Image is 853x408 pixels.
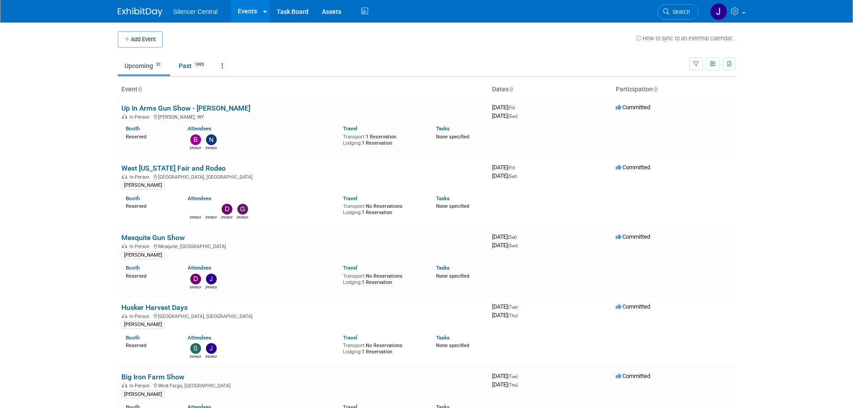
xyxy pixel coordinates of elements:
span: Committed [616,164,650,171]
div: [GEOGRAPHIC_DATA], [GEOGRAPHIC_DATA] [121,173,485,180]
span: None specified [436,134,469,140]
span: (Fri) [508,105,515,110]
th: Event [118,82,489,97]
a: West [US_STATE] Fair and Rodeo [121,164,226,172]
span: - [519,373,520,379]
div: Mesquite, [GEOGRAPHIC_DATA] [121,242,485,249]
span: Committed [616,104,650,111]
span: In-Person [129,174,152,180]
span: Lodging: [343,349,362,355]
img: David Aguais [190,274,201,284]
span: - [516,104,518,111]
span: 31 [154,61,163,68]
div: [PERSON_NAME] [121,251,165,259]
span: [DATE] [492,104,518,111]
a: Sort by Participation Type [653,86,657,93]
a: Sort by Event Name [137,86,142,93]
a: Past1095 [172,57,213,74]
a: Upcoming31 [118,57,170,74]
a: Travel [343,195,357,202]
span: None specified [436,273,469,279]
div: Justin Armstrong [206,354,217,359]
button: Add Event [118,31,163,47]
span: In-Person [129,314,152,319]
span: None specified [436,343,469,348]
span: - [516,164,518,171]
span: Transport: [343,203,366,209]
span: Search [669,9,690,15]
div: Steve Phillips [190,354,201,359]
span: [DATE] [492,242,518,249]
span: (Fri) [508,165,515,170]
span: In-Person [129,244,152,249]
div: No Reservations 1 Reservation [343,202,423,215]
div: [PERSON_NAME], WY [121,113,485,120]
span: (Sun) [508,114,518,119]
a: Travel [343,265,357,271]
img: Shaun Olsberg [190,204,201,215]
span: [DATE] [492,233,519,240]
img: Steve Phillips [190,343,201,354]
span: [DATE] [492,164,518,171]
span: (Sat) [508,174,517,179]
a: How to sync to an external calendar... [636,35,736,42]
span: [DATE] [492,112,518,119]
img: Gregory Wilkerson [237,204,248,215]
div: Taylor Allen [206,215,217,220]
span: Committed [616,233,650,240]
a: Travel [343,125,357,132]
div: West Fargo, [GEOGRAPHIC_DATA] [121,382,485,389]
div: No Reservations 1 Reservation [343,341,423,355]
a: Big Iron Farm Show [121,373,184,381]
img: Jessica Crawford [710,3,727,20]
span: [DATE] [492,172,517,179]
a: Tasks [436,195,450,202]
a: Attendees [188,125,211,132]
a: Tasks [436,335,450,341]
th: Dates [489,82,612,97]
div: Reserved [126,341,175,349]
img: Justin Armstrong [206,343,217,354]
span: - [519,303,520,310]
span: Lodging: [343,279,362,285]
span: In-Person [129,383,152,389]
a: Booth [126,195,140,202]
div: No Reservations 1 Reservation [343,271,423,285]
a: Sort by Start Date [509,86,513,93]
span: Committed [616,303,650,310]
span: (Thu) [508,382,518,387]
img: In-Person Event [122,314,127,318]
span: Transport: [343,343,366,348]
span: (Sat) [508,235,517,240]
span: (Thu) [508,313,518,318]
a: Search [657,4,699,20]
a: Husker Harvest Days [121,303,188,312]
a: Tasks [436,125,450,132]
img: In-Person Event [122,174,127,179]
img: ExhibitDay [118,8,163,17]
div: [PERSON_NAME] [121,321,165,329]
span: Transport: [343,134,366,140]
div: Reserved [126,271,175,279]
div: Braden Hougaard [190,145,201,150]
div: [PERSON_NAME] [121,181,165,189]
img: Noelle Kealoha [206,134,217,145]
div: Gregory Wilkerson [237,215,248,220]
a: Mesquite Gun Show [121,233,185,242]
a: Attendees [188,265,211,271]
img: David Aguais [222,204,232,215]
span: Transport: [343,273,366,279]
a: Booth [126,265,140,271]
span: None specified [436,203,469,209]
a: Tasks [436,265,450,271]
div: David Aguais [190,284,201,290]
img: Taylor Allen [206,204,217,215]
img: In-Person Event [122,244,127,248]
span: Lodging: [343,210,362,215]
div: Shaun Olsberg [190,215,201,220]
th: Participation [612,82,736,97]
div: [GEOGRAPHIC_DATA], [GEOGRAPHIC_DATA] [121,312,485,319]
div: Jeffrey Flournoy [206,284,217,290]
span: In-Person [129,114,152,120]
a: Attendees [188,335,211,341]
